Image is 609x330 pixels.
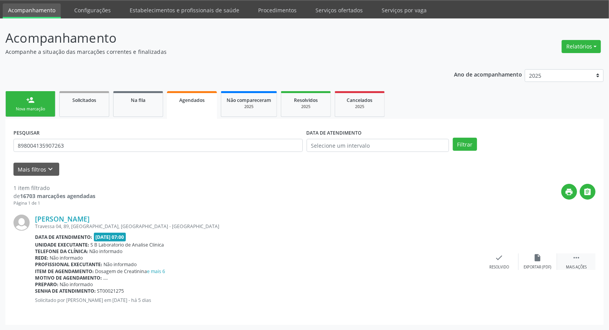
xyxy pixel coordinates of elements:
div: person_add [26,96,35,104]
button: Filtrar [453,138,477,151]
span: S B Laboratorio de Analise Clinica [91,242,164,248]
div: de [13,192,95,200]
span: Solicitados [72,97,96,103]
b: Unidade executante: [35,242,89,248]
b: Profissional executante: [35,261,102,268]
div: 2025 [340,104,379,110]
span: Na fila [131,97,145,103]
i: check [495,253,504,262]
b: Senha de atendimento: [35,288,96,294]
span: Dosagem de Creatinina [95,268,165,275]
span: Não informado [90,248,123,255]
button:  [580,184,596,200]
div: 2025 [227,104,271,110]
span: Não compareceram [227,97,271,103]
label: PESQUISAR [13,127,40,139]
button: Relatórios [562,40,601,53]
i:  [584,188,592,196]
div: Resolvido [489,265,509,270]
a: e mais 6 [147,268,165,275]
strong: 16703 marcações agendadas [20,192,95,200]
input: Selecione um intervalo [307,139,449,152]
img: img [13,215,30,231]
b: Rede: [35,255,48,261]
input: Nome, CNS [13,139,303,152]
b: Data de atendimento: [35,234,92,240]
a: Serviços por vaga [376,3,432,17]
b: Item de agendamento: [35,268,94,275]
p: Acompanhamento [5,28,424,48]
span: Resolvidos [294,97,318,103]
span: Não informado [60,281,93,288]
div: Mais ações [566,265,587,270]
i: insert_drive_file [534,253,542,262]
div: 2025 [287,104,325,110]
span: ST00021275 [97,288,124,294]
span: [DATE] 07:00 [94,233,126,242]
b: Motivo de agendamento: [35,275,102,281]
button: Mais filtroskeyboard_arrow_down [13,163,59,176]
b: Preparo: [35,281,58,288]
div: Travessa 04, 89, [GEOGRAPHIC_DATA], [GEOGRAPHIC_DATA] - [GEOGRAPHIC_DATA] [35,223,480,230]
i: print [565,188,574,196]
span: .... [103,275,108,281]
p: Ano de acompanhamento [454,69,522,79]
button: print [561,184,577,200]
span: Agendados [179,97,205,103]
a: Acompanhamento [3,3,61,18]
a: [PERSON_NAME] [35,215,90,223]
div: Página 1 de 1 [13,200,95,207]
span: Não informado [104,261,137,268]
a: Procedimentos [253,3,302,17]
div: 1 item filtrado [13,184,95,192]
a: Configurações [69,3,116,17]
div: Nova marcação [11,106,50,112]
a: Serviços ofertados [310,3,368,17]
p: Solicitado por [PERSON_NAME] em [DATE] - há 5 dias [35,297,480,303]
p: Acompanhe a situação das marcações correntes e finalizadas [5,48,424,56]
span: Cancelados [347,97,373,103]
div: Exportar (PDF) [524,265,552,270]
b: Telefone da clínica: [35,248,88,255]
i: keyboard_arrow_down [47,165,55,173]
label: DATA DE ATENDIMENTO [307,127,362,139]
i:  [572,253,581,262]
span: Não informado [50,255,83,261]
a: Estabelecimentos e profissionais de saúde [124,3,245,17]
